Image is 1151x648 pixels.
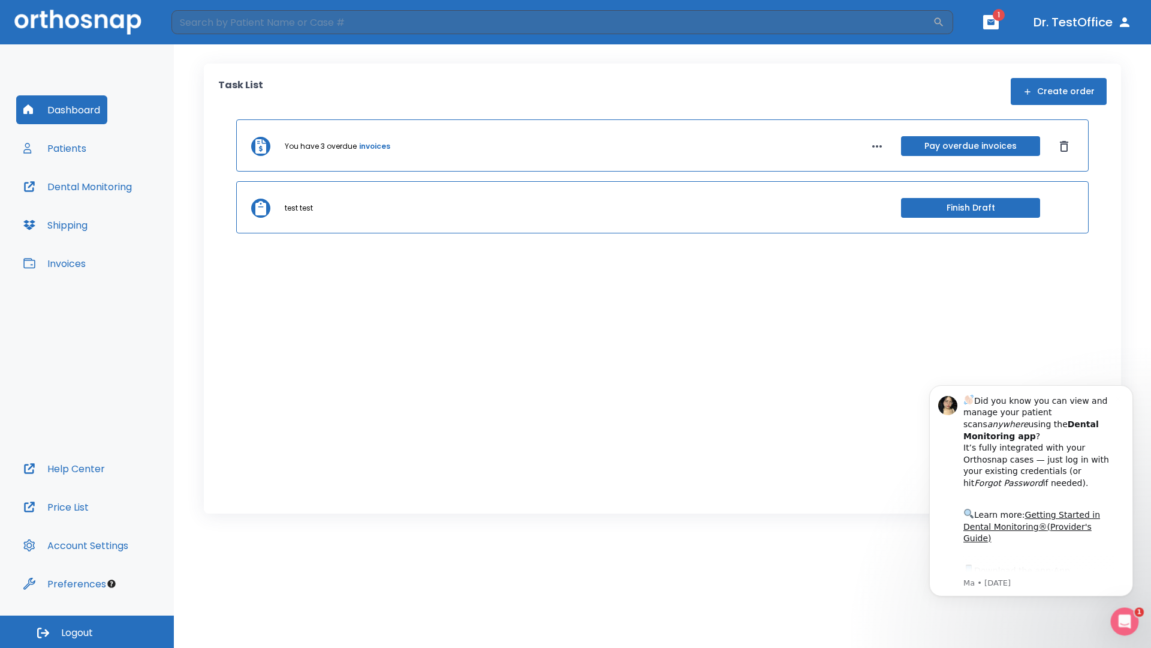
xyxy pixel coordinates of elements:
[359,141,390,152] a: invoices
[1054,137,1074,156] button: Dismiss
[16,134,94,163] button: Patients
[52,211,203,221] p: Message from Ma, sent 2w ago
[52,199,159,220] a: App Store
[14,10,141,34] img: Orthosnap
[16,493,96,521] button: Price List
[16,454,112,483] button: Help Center
[106,578,117,589] div: Tooltip anchor
[16,249,93,278] button: Invoices
[16,172,139,201] button: Dental Monitoring
[16,531,135,560] button: Account Settings
[911,367,1151,616] iframe: Intercom notifications message
[1029,11,1137,33] button: Dr. TestOffice
[1110,607,1139,636] iframe: Intercom live chat
[218,78,263,105] p: Task List
[901,198,1040,218] button: Finish Draft
[52,196,203,257] div: Download the app: | ​ Let us know if you need help getting started!
[1011,78,1107,105] button: Create order
[16,95,107,124] button: Dashboard
[1135,607,1144,617] span: 1
[901,136,1040,156] button: Pay overdue invoices
[16,569,113,598] button: Preferences
[993,9,1005,21] span: 1
[16,211,95,239] button: Shipping
[285,203,313,214] p: test test
[171,10,933,34] input: Search by Patient Name or Case #
[61,626,93,640] span: Logout
[285,141,357,152] p: You have 3 overdue
[203,26,213,35] button: Dismiss notification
